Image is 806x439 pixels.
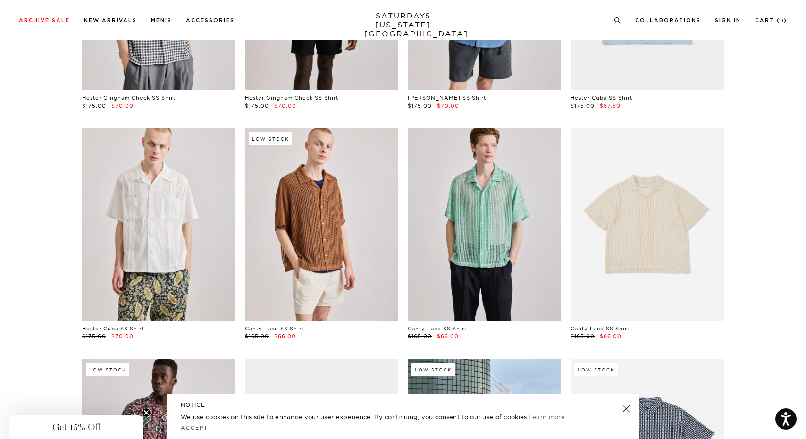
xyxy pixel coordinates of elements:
[181,412,592,422] p: We use cookies on this site to enhance your user experience. By continuing, you consent to our us...
[111,102,134,109] span: $70.00
[600,102,621,109] span: $87.50
[245,333,269,339] span: $165.00
[82,102,106,109] span: $175.00
[571,333,595,339] span: $165.00
[408,333,432,339] span: $165.00
[408,94,486,101] a: [PERSON_NAME] SS Shirt
[364,11,442,38] a: SATURDAYS[US_STATE][GEOGRAPHIC_DATA]
[408,102,432,109] span: $175.00
[9,415,143,439] div: Get 15% OffClose teaser
[245,94,338,101] a: Hester Gingham Check SS Shirt
[437,333,459,339] span: $66.00
[411,363,455,376] div: Low Stock
[82,333,106,339] span: $175.00
[111,333,134,339] span: $70.00
[755,18,787,23] a: Cart (0)
[19,18,70,23] a: Archive Sale
[142,408,151,417] button: Close teaser
[86,363,129,376] div: Low Stock
[181,424,208,431] a: Accept
[715,18,741,23] a: Sign In
[635,18,701,23] a: Collaborations
[571,325,630,332] a: Canty Lace SS Shirt
[151,18,172,23] a: Men's
[186,18,235,23] a: Accessories
[574,363,618,376] div: Low Stock
[84,18,137,23] a: New Arrivals
[245,102,269,109] span: $175.00
[82,94,176,101] a: Hester Gingham Check SS Shirt
[408,325,467,332] a: Canty Lace SS Shirt
[437,102,459,109] span: $70.00
[274,102,296,109] span: $70.00
[52,422,101,433] span: Get 15% Off
[274,333,296,339] span: $66.00
[780,19,784,23] small: 0
[181,401,625,409] h5: NOTICE
[249,132,292,145] div: Low Stock
[245,325,304,332] a: Canty Lace SS Shirt
[571,94,632,101] a: Hester Cuba SS Shirt
[529,413,565,421] a: Learn more
[571,102,595,109] span: $175.00
[82,325,144,332] a: Hester Cuba SS Shirt
[600,333,621,339] span: $66.00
